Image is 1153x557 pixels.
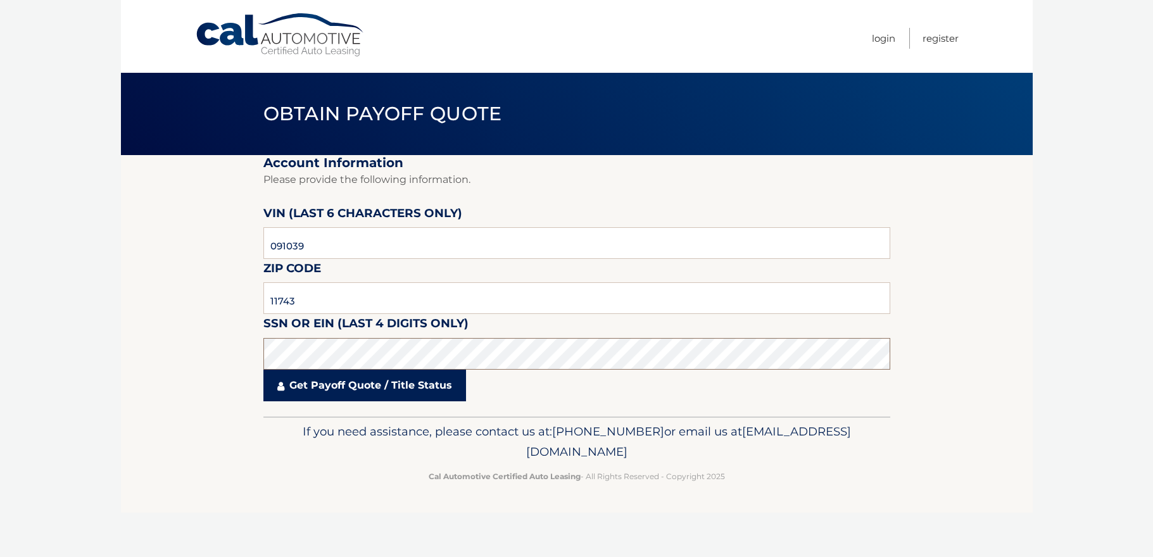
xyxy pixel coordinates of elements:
p: Please provide the following information. [263,171,890,189]
label: Zip Code [263,259,321,282]
p: - All Rights Reserved - Copyright 2025 [272,470,882,483]
span: [PHONE_NUMBER] [552,424,664,439]
label: VIN (last 6 characters only) [263,204,462,227]
a: Cal Automotive [195,13,366,58]
a: Register [923,28,959,49]
h2: Account Information [263,155,890,171]
a: Get Payoff Quote / Title Status [263,370,466,401]
span: Obtain Payoff Quote [263,102,502,125]
label: SSN or EIN (last 4 digits only) [263,314,469,337]
a: Login [872,28,895,49]
p: If you need assistance, please contact us at: or email us at [272,422,882,462]
strong: Cal Automotive Certified Auto Leasing [429,472,581,481]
